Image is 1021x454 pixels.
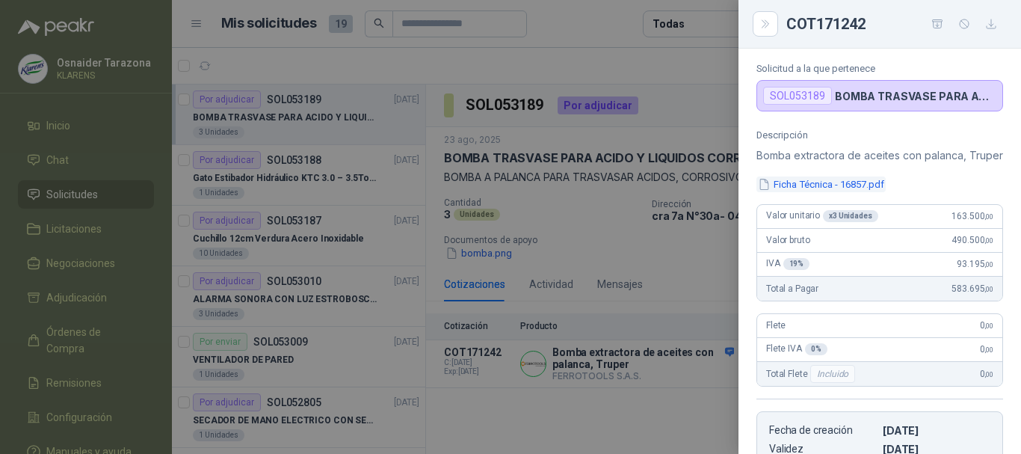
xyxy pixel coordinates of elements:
[763,87,832,105] div: SOL053189
[957,259,993,269] span: 93.195
[984,260,993,269] span: ,00
[835,90,996,102] p: BOMBA TRASVASE PARA ACIDO Y LIQUIDOS CORROSIVO
[951,283,993,294] span: 583.695
[766,210,878,222] span: Valor unitario
[766,283,818,294] span: Total a Pagar
[980,320,993,331] span: 0
[984,212,993,221] span: ,00
[823,210,878,222] div: x 3 Unidades
[766,258,809,270] span: IVA
[810,365,855,383] div: Incluido
[766,365,858,383] span: Total Flete
[980,344,993,355] span: 0
[980,369,993,379] span: 0
[756,129,1003,141] p: Descripción
[766,320,786,331] span: Flete
[756,177,886,192] button: Ficha Técnica - 16857.pdf
[951,235,993,245] span: 490.500
[769,424,877,437] p: Fecha de creación
[766,235,809,245] span: Valor bruto
[984,285,993,293] span: ,00
[984,322,993,330] span: ,00
[883,424,990,437] p: [DATE]
[766,343,827,355] span: Flete IVA
[756,63,1003,74] p: Solicitud a la que pertenece
[951,211,993,221] span: 163.500
[783,258,810,270] div: 19 %
[786,12,1003,36] div: COT171242
[756,15,774,33] button: Close
[984,370,993,378] span: ,00
[756,147,1003,165] p: Bomba extractora de aceites con palanca, Truper
[984,346,993,354] span: ,00
[805,343,827,355] div: 0 %
[984,236,993,245] span: ,00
